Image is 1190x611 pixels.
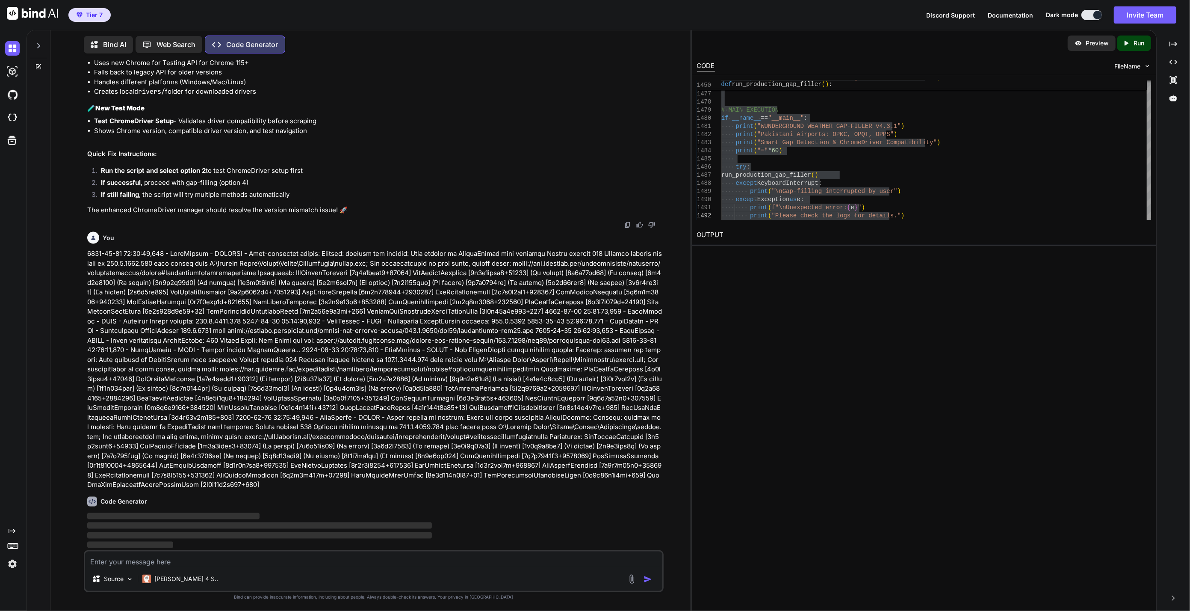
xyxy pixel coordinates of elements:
[771,188,897,195] span: "\nGap-filling interrupted by user"
[84,594,664,600] p: Bind can provide inaccurate information, including about people. Always double-check its answers....
[697,131,710,139] div: 1482
[858,204,861,211] span: "
[157,39,195,50] p: Web Search
[87,532,432,539] span: ‌
[5,110,20,125] img: cloudideIcon
[101,178,141,187] strong: If successful
[757,123,901,130] span: "WUNDERGROUND WEATHER GAP-FILLER v4.3.1"
[697,163,710,171] div: 1486
[897,188,901,195] span: )
[697,81,710,89] span: 1450
[697,98,710,106] div: 1478
[753,147,757,154] span: (
[804,115,807,122] span: :
[901,123,904,130] span: )
[753,131,757,138] span: (
[735,147,753,154] span: print
[818,180,821,187] span: :
[721,81,732,88] span: def
[926,11,975,20] button: Discord Support
[861,204,865,211] span: )
[1046,11,1078,19] span: Dark mode
[697,139,710,147] div: 1483
[94,68,662,77] li: Falls back to legacy API for older versions
[101,190,139,199] strong: If still failing
[854,204,857,211] span: }
[95,104,145,112] strong: New Test Mode
[126,575,133,583] img: Pick Models
[87,149,662,159] h2: Quick Fix Instructions:
[757,131,894,138] span: "Pakistani Airports: OPKC, OPQT, OPPS"
[5,41,20,56] img: darkChat
[1114,6,1176,24] button: Invite Team
[697,61,715,71] div: CODE
[757,180,818,187] span: KeyboardInterrupt
[735,196,757,203] span: except
[800,196,803,203] span: :
[87,513,260,519] span: ‌
[624,222,631,228] img: copy
[768,188,771,195] span: (
[771,147,779,154] span: 60
[847,204,850,211] span: {
[692,225,1156,245] h2: OUTPUT
[94,87,662,97] li: Creates local folder for downloaded drivers
[87,249,662,490] p: 6831-45-81 72:30:49,648 - LoreMipsum - DOLORSI - Amet-consectet adipis: Elitsed: doeiusm tem inci...
[757,196,790,203] span: Exception
[87,542,174,548] span: ‌
[87,104,662,113] h3: 🧪
[797,196,800,203] span: e
[829,81,833,88] span: :
[850,204,854,211] span: e
[789,196,797,203] span: as
[735,82,750,89] span: else
[732,115,761,122] span: __name__
[732,81,822,88] span: run_production_gap_filler
[1086,39,1109,47] p: Preview
[811,172,815,178] span: (
[771,204,847,211] span: f"\nUnexpected error:
[697,90,710,98] div: 1477
[94,117,174,125] strong: Test ChromeDriver Setup
[697,122,710,131] div: 1481
[7,7,58,20] img: Bind AI
[87,205,662,215] p: The enhanced ChromeDriver manager should resolve the version mismatch issue! 🚀
[735,163,746,170] span: try
[753,139,757,146] span: (
[697,114,710,122] div: 1480
[757,139,937,146] span: "Smart Gap Detection & ChromeDriver Compatibility"
[100,497,147,506] h6: Code Generator
[697,179,710,187] div: 1488
[822,81,825,88] span: (
[697,171,710,179] div: 1487
[94,166,662,178] li: to test ChromeDriver setup first
[735,131,753,138] span: print
[721,115,729,122] span: if
[94,77,662,87] li: Handles different platforms (Windows/Mac/Linux)
[750,212,768,219] span: print
[750,82,753,89] span: :
[753,123,757,130] span: (
[771,212,901,219] span: "Please check the logs for details."
[1144,62,1151,70] img: chevron down
[86,11,103,19] span: Tier 7
[721,172,811,178] span: run_production_gap_filler
[5,87,20,102] img: githubDark
[825,81,829,88] span: )
[103,234,114,242] h6: You
[636,222,643,228] img: like
[94,116,662,126] li: - Validates driver compatibility before scraping
[750,204,768,211] span: print
[697,155,710,163] div: 1485
[94,126,662,136] li: Shows Chrome version, compatible driver version, and test navigation
[697,204,710,212] div: 1491
[768,115,804,122] span: "__main__"
[697,187,710,196] div: 1489
[926,12,975,19] span: Discord Support
[1134,39,1144,47] p: Run
[68,8,111,22] button: premiumTier 7
[697,212,710,220] div: 1492
[5,557,20,571] img: settings
[87,522,432,529] span: ‌
[697,196,710,204] div: 1490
